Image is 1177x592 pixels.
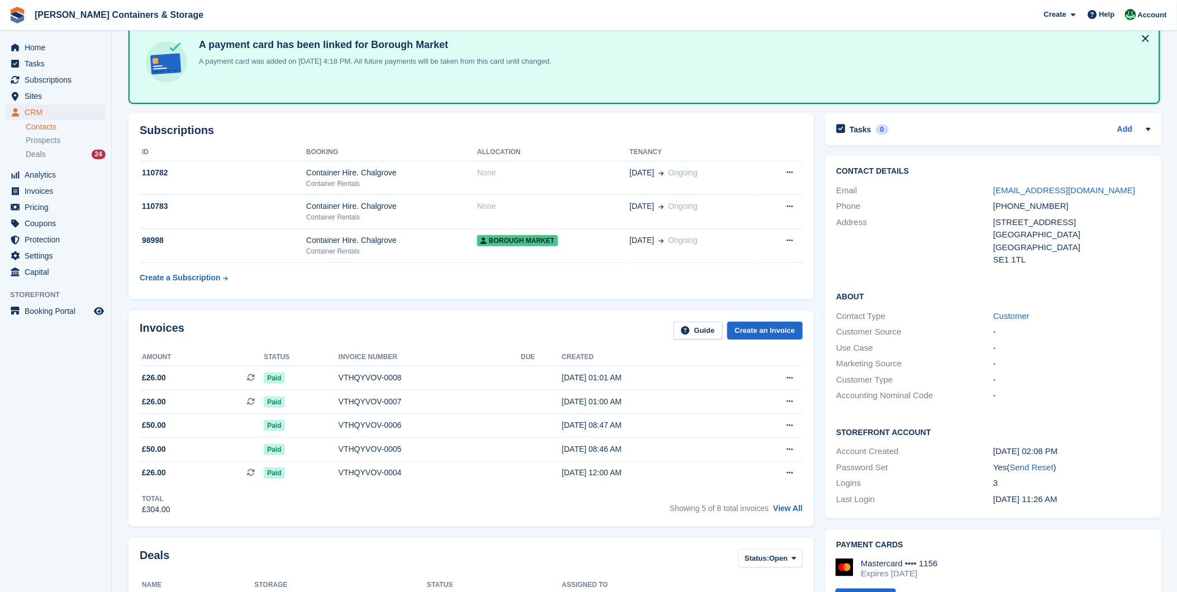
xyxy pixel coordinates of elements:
img: Mastercard Logo [836,558,854,576]
a: Add [1117,123,1132,136]
a: Prospects [26,135,106,146]
div: None [477,167,630,179]
div: Container Rentals [306,212,477,222]
button: Status: Open [738,549,803,567]
th: Status [264,348,339,366]
span: [DATE] [630,167,654,179]
a: menu [6,88,106,104]
div: Address [836,216,993,266]
img: stora-icon-8386f47178a22dfd0bd8f6a31ec36ba5ce8667c1dd55bd0f319d3a0aa187defe.svg [9,7,26,23]
a: menu [6,167,106,183]
img: card-linked-ebf98d0992dc2aeb22e95c0e3c79077019eb2392cfd83c6a337811c24bc77127.svg [143,39,190,85]
th: Created [562,348,735,366]
div: VTHQYVOV-0007 [339,396,521,408]
div: 110782 [140,167,306,179]
a: menu [6,199,106,215]
span: CRM [25,104,92,120]
div: VTHQYVOV-0005 [339,443,521,455]
h4: A payment card has been linked for Borough Market [194,39,551,51]
span: Showing 5 of 8 total invoices [670,504,769,513]
div: Container Rentals [306,246,477,256]
div: - [993,326,1150,338]
div: [STREET_ADDRESS] [993,216,1150,229]
span: Protection [25,232,92,247]
div: [DATE] 01:01 AM [562,372,735,384]
div: [DATE] 08:47 AM [562,419,735,431]
span: Sites [25,88,92,104]
span: Ongoing [668,202,698,211]
a: menu [6,40,106,55]
h2: Subscriptions [140,124,803,137]
div: [GEOGRAPHIC_DATA] [993,228,1150,241]
time: 2025-08-02 10:26:48 UTC [993,494,1057,504]
div: - [993,374,1150,386]
a: Customer [993,311,1030,321]
span: Deals [26,149,46,160]
th: Booking [306,144,477,161]
div: Container Hire. Chalgrove [306,235,477,246]
h2: Payment cards [836,541,1150,550]
div: Password Set [836,461,993,474]
th: Allocation [477,144,630,161]
span: Storefront [10,289,111,300]
span: Ongoing [668,236,698,245]
div: Email [836,184,993,197]
span: Help [1099,9,1115,20]
span: Ongoing [668,168,698,177]
div: [DATE] 01:00 AM [562,396,735,408]
h2: Contact Details [836,167,1150,176]
div: Account Created [836,445,993,458]
a: Send Reset [1010,462,1054,472]
span: Settings [25,248,92,264]
div: Accounting Nominal Code [836,389,993,402]
div: 0 [876,125,889,135]
span: Tasks [25,56,92,71]
span: [DATE] [630,200,654,212]
span: Subscriptions [25,72,92,88]
span: Invoices [25,183,92,199]
div: Expires [DATE] [861,569,938,579]
div: [DATE] 08:46 AM [562,443,735,455]
a: Preview store [92,304,106,318]
span: Coupons [25,216,92,231]
div: Total [142,494,170,504]
div: [DATE] 02:08 PM [993,445,1150,458]
span: £26.00 [142,372,166,384]
a: [PERSON_NAME] Containers & Storage [30,6,208,24]
div: 98998 [140,235,306,246]
a: menu [6,104,106,120]
span: Paid [264,444,284,455]
span: £50.00 [142,419,166,431]
th: Amount [140,348,264,366]
div: Container Hire. Chalgrove [306,167,477,179]
a: menu [6,303,106,319]
a: menu [6,183,106,199]
div: Phone [836,200,993,213]
a: Contacts [26,122,106,132]
a: View All [773,504,803,513]
div: Yes [993,461,1150,474]
span: £26.00 [142,396,166,408]
a: Deals 24 [26,149,106,160]
h2: About [836,290,1150,302]
span: Booking Portal [25,303,92,319]
a: Guide [674,322,723,340]
div: Customer Source [836,326,993,338]
span: Status: [745,553,769,564]
span: Open [769,553,788,564]
span: Create [1044,9,1066,20]
th: Invoice number [339,348,521,366]
span: Paid [264,373,284,384]
div: Mastercard •••• 1156 [861,558,938,569]
a: menu [6,248,106,264]
span: £50.00 [142,443,166,455]
a: Create an Invoice [727,322,803,340]
div: VTHQYVOV-0008 [339,372,521,384]
div: None [477,200,630,212]
img: Arjun Preetham [1125,9,1136,20]
span: Capital [25,264,92,280]
div: 110783 [140,200,306,212]
div: Logins [836,477,993,490]
div: [GEOGRAPHIC_DATA] [993,241,1150,254]
div: [PHONE_NUMBER] [993,200,1150,213]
